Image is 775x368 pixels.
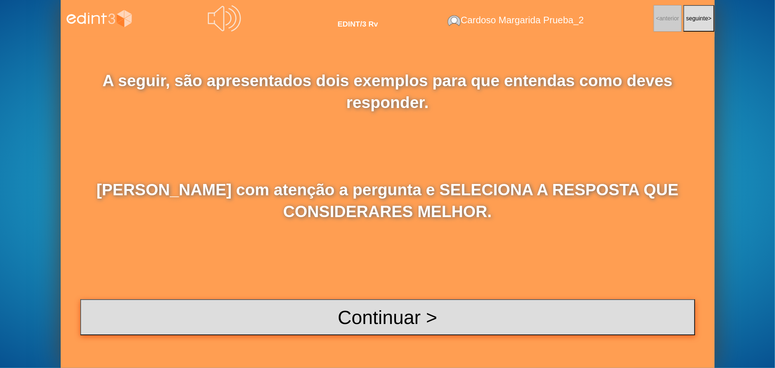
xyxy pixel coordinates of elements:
[80,179,695,223] p: [PERSON_NAME] com atenção a pergunta e SELECIONA A RESPOSTA QUE CONSIDERARES MELHOR.
[448,15,584,26] div: Pessoa a quem este Questionário é aplicado
[338,20,378,28] div: item: 3RvG2
[686,15,709,21] span: seguinte
[80,70,695,113] p: A seguir, são apresentados dois exemplos para que entendas como deves responder.
[208,2,241,35] div: esta prova tem áudio. Clique para escutá-lo novamente.
[683,5,715,32] button: seguinte>
[64,4,134,33] img: logo_edint3_num_blanco.svg
[80,299,695,335] button: Continuar >
[322,8,378,28] div: item: 3RvG2
[448,15,461,26] img: alumnogenerico.svg
[654,5,682,32] button: <anterior
[659,15,679,21] span: anterior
